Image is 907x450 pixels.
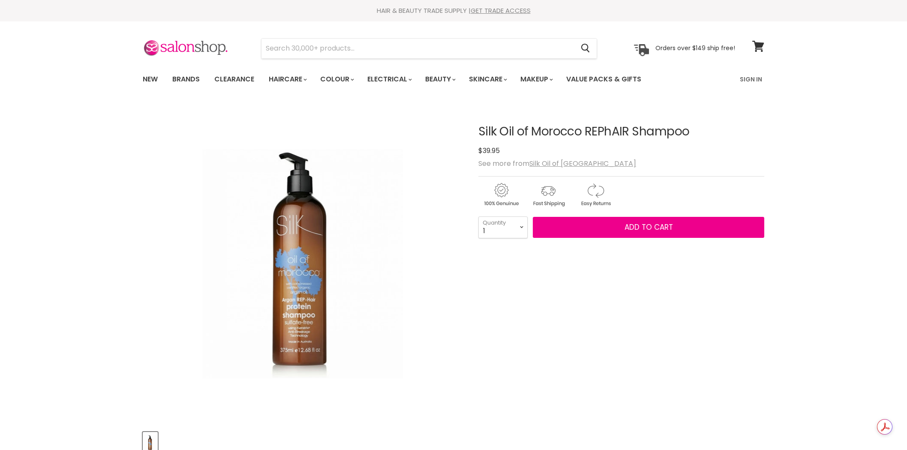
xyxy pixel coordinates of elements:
[143,104,463,424] div: Silk Oil of Morocco REPhAIR Shampoo image. Click or Scroll to Zoom.
[166,70,206,88] a: Brands
[560,70,648,88] a: Value Packs & Gifts
[573,182,618,208] img: returns.gif
[478,216,528,238] select: Quantity
[208,70,261,88] a: Clearance
[735,70,767,88] a: Sign In
[203,114,403,414] img: Silk Oil of Morocco REPhAIR Shampoo
[529,159,636,168] a: Silk Oil of [GEOGRAPHIC_DATA]
[463,70,512,88] a: Skincare
[526,182,571,208] img: shipping.gif
[478,159,636,168] span: See more from
[262,70,312,88] a: Haircare
[261,39,574,58] input: Search
[132,67,775,92] nav: Main
[574,39,597,58] button: Search
[478,146,500,156] span: $39.95
[533,217,764,238] button: Add to cart
[132,6,775,15] div: HAIR & BEAUTY TRADE SUPPLY |
[136,67,691,92] ul: Main menu
[625,222,673,232] span: Add to cart
[261,38,597,59] form: Product
[514,70,558,88] a: Makeup
[361,70,417,88] a: Electrical
[655,44,735,52] p: Orders over $149 ship free!
[314,70,359,88] a: Colour
[478,125,764,138] h1: Silk Oil of Morocco REPhAIR Shampoo
[419,70,461,88] a: Beauty
[471,6,531,15] a: GET TRADE ACCESS
[478,182,524,208] img: genuine.gif
[136,70,164,88] a: New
